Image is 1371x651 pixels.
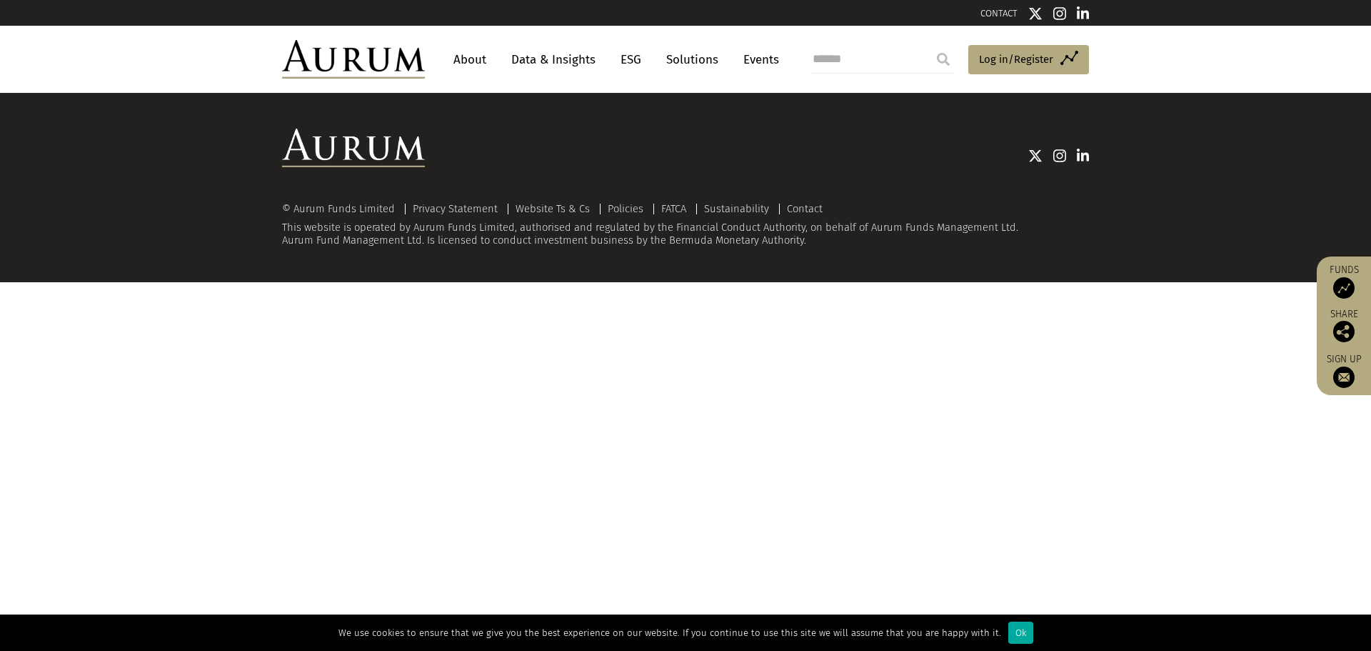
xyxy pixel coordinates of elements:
[1077,149,1090,163] img: Linkedin icon
[413,202,498,215] a: Privacy Statement
[661,202,686,215] a: FATCA
[608,202,643,215] a: Policies
[613,46,648,73] a: ESG
[968,45,1089,75] a: Log in/Register
[659,46,725,73] a: Solutions
[1053,6,1066,21] img: Instagram icon
[704,202,769,215] a: Sustainability
[1028,149,1043,163] img: Twitter icon
[282,129,425,167] img: Aurum Logo
[504,46,603,73] a: Data & Insights
[282,40,425,79] img: Aurum
[446,46,493,73] a: About
[1053,149,1066,163] img: Instagram icon
[787,202,823,215] a: Contact
[1333,277,1355,299] img: Access Funds
[282,203,1089,247] div: This website is operated by Aurum Funds Limited, authorised and regulated by the Financial Conduc...
[979,51,1053,68] span: Log in/Register
[980,8,1018,19] a: CONTACT
[282,204,402,214] div: © Aurum Funds Limited
[1077,6,1090,21] img: Linkedin icon
[1028,6,1043,21] img: Twitter icon
[516,202,590,215] a: Website Ts & Cs
[736,46,779,73] a: Events
[929,45,958,74] input: Submit
[1324,264,1364,299] a: Funds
